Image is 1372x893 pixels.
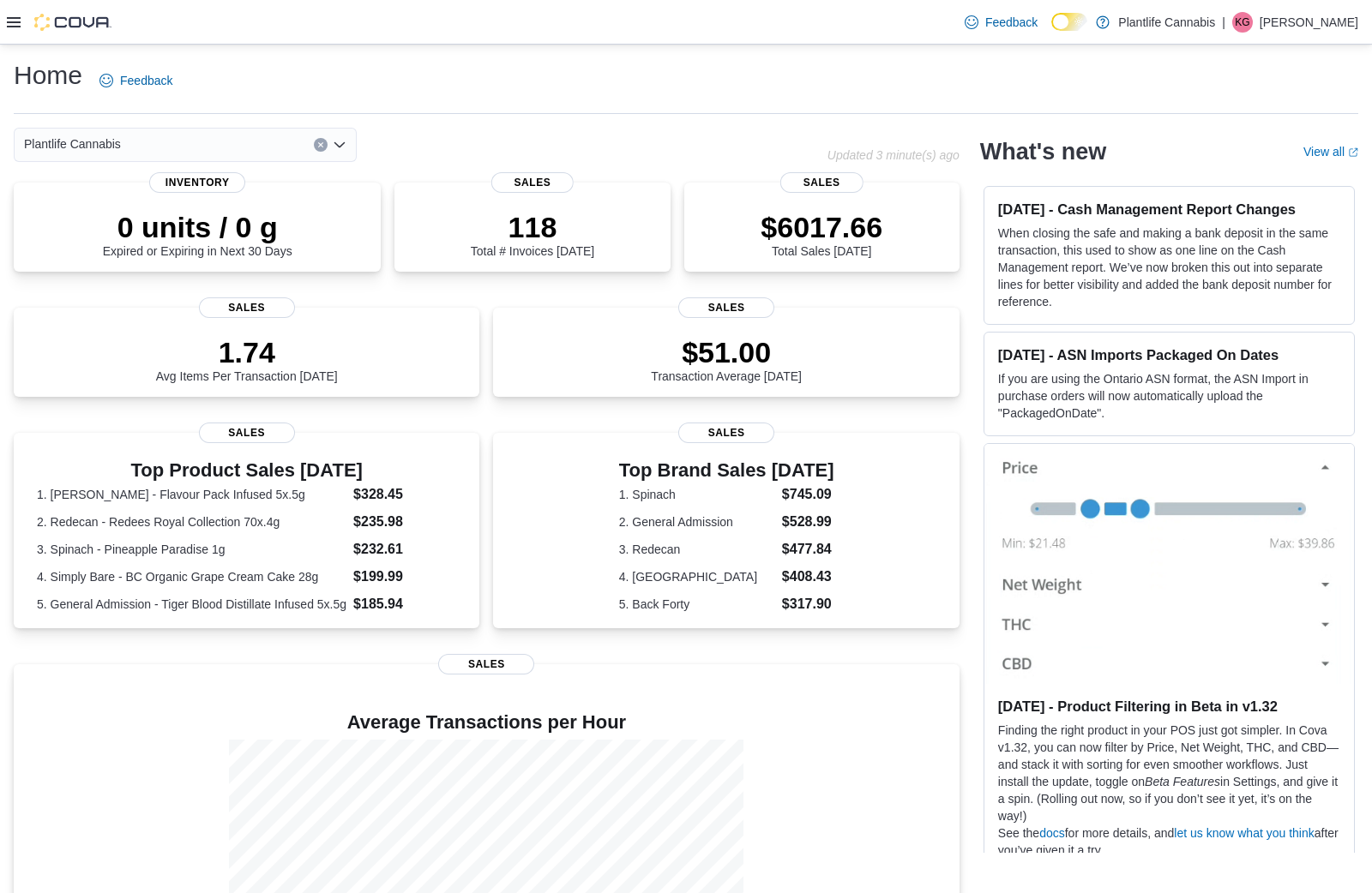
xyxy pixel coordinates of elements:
[314,138,328,152] button: Clear input
[651,335,802,369] p: $51.00
[998,722,1340,824] p: Finding the right product in your POS just got simpler. In Cova v1.32, you can now filter by Pric...
[998,824,1340,859] p: See the for more details, and after you’ve given it a try.
[619,568,775,585] dt: 4. [GEOGRAPHIC_DATA]
[93,63,179,98] a: Feedback
[619,460,834,481] h3: Top Brand Sales [DATE]
[37,596,346,613] dt: 5. General Admission - Tiger Blood Distillate Infused 5x.5g
[761,210,882,258] div: Total Sales [DATE]
[353,484,456,505] dd: $328.45
[619,596,775,613] dt: 5. Back Forty
[619,486,775,503] dt: 1. Spinach
[353,512,456,532] dd: $235.98
[619,541,775,558] dt: 3. Redecan
[199,297,295,318] span: Sales
[34,14,111,31] img: Cova
[1039,826,1065,840] a: docs
[149,172,245,193] span: Inventory
[37,513,346,530] dt: 2. Redecan - Redees Royal Collection 70x.4g
[103,210,292,258] div: Expired or Expiring in Next 30 Days
[37,460,456,481] h3: Top Product Sales [DATE]
[780,172,863,193] span: Sales
[782,594,834,614] dd: $317.90
[998,201,1340,218] h3: [DATE] - Cash Management Report Changes
[619,513,775,530] dt: 2. General Admission
[678,297,774,318] span: Sales
[998,346,1340,363] h3: [DATE] - ASN Imports Packaged On Dates
[37,568,346,585] dt: 4. Simply Bare - BC Organic Grape Cream Cake 28g
[958,5,1044,39] a: Feedback
[103,210,292,244] p: 0 units / 0 g
[1303,145,1358,159] a: View allExternal link
[761,210,882,244] p: $6017.66
[491,172,574,193] span: Sales
[998,370,1340,422] p: If you are using the Ontario ASN format, the ASN Import in purchase orders will now automatically...
[199,423,295,443] span: Sales
[1232,12,1253,33] div: Kally Greene
[14,58,82,93] h1: Home
[353,594,456,614] dd: $185.94
[1260,12,1358,33] p: [PERSON_NAME]
[782,566,834,587] dd: $408.43
[471,210,594,258] div: Total # Invoices [DATE]
[1118,12,1215,33] p: Plantlife Cannabis
[438,654,534,674] span: Sales
[1051,13,1087,31] input: Dark Mode
[27,712,946,733] h4: Average Transactions per Hour
[156,335,338,369] p: 1.74
[998,225,1340,310] p: When closing the safe and making a bank deposit in the same transaction, this used to show as one...
[782,512,834,532] dd: $528.99
[37,541,346,558] dt: 3. Spinach - Pineapple Paradise 1g
[1348,147,1358,158] svg: External link
[998,698,1340,715] h3: [DATE] - Product Filtering in Beta in v1.32
[678,423,774,443] span: Sales
[37,486,346,503] dt: 1. [PERSON_NAME] - Flavour Pack Infused 5x.5g
[120,72,172,89] span: Feedback
[651,335,802,383] div: Transaction Average [DATE]
[1222,12,1225,33] p: |
[782,484,834,505] dd: $745.09
[353,566,456,587] dd: $199.99
[353,539,456,560] dd: $232.61
[156,335,338,383] div: Avg Items Per Transaction [DATE]
[333,138,346,152] button: Open list of options
[980,138,1106,165] h2: What's new
[782,539,834,560] dd: $477.84
[471,210,594,244] p: 118
[1235,12,1249,33] span: KG
[985,14,1038,31] span: Feedback
[1145,775,1220,788] em: Beta Features
[1174,826,1314,840] a: let us know what you think
[827,148,960,162] p: Updated 3 minute(s) ago
[24,134,121,154] span: Plantlife Cannabis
